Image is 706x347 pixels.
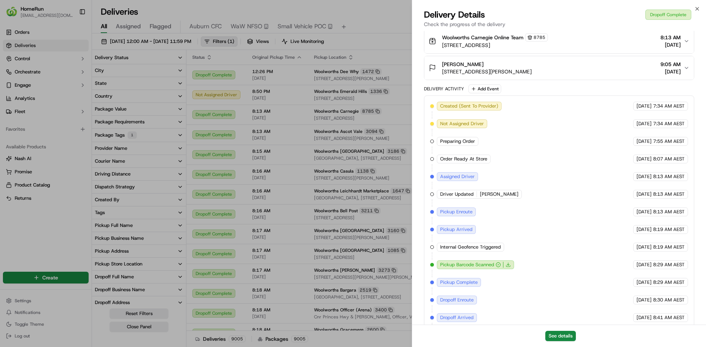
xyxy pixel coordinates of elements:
span: 8785 [534,35,545,40]
span: 8:13 AM AEST [653,209,685,215]
span: [DATE] [637,138,652,145]
span: Delivery Details [424,9,485,21]
span: [DATE] [660,68,681,75]
span: [PERSON_NAME] [442,61,484,68]
span: Pickup Enroute [440,209,473,215]
span: [STREET_ADDRESS][PERSON_NAME] [442,68,532,75]
span: 8:29 AM AEST [653,279,685,286]
button: Start new chat [125,72,134,81]
div: 💻 [62,107,68,113]
span: 8:19 AM AEST [653,244,685,250]
div: We're available if you need us! [25,77,93,83]
span: 8:30 AM AEST [653,297,685,303]
img: 1736555255976-a54dd68f-1ca7-489b-9aae-adbdc363a1c4 [7,70,21,83]
span: [DATE] [637,103,652,109]
span: [DATE] [637,173,652,180]
span: [DATE] [637,244,652,250]
a: Powered byPylon [52,124,89,130]
span: 8:13 AM [660,34,681,41]
span: 7:34 AM AEST [653,103,685,109]
span: [DATE] [637,314,652,321]
span: Dropoff Enroute [440,297,474,303]
span: 7:34 AM AEST [653,120,685,127]
span: 8:13 AM AEST [653,173,685,180]
span: Order Ready At Store [440,156,487,162]
span: [DATE] [637,191,652,198]
span: Preparing Order [440,138,475,145]
button: Add Event [468,84,501,93]
span: [DATE] [660,41,681,48]
span: 8:07 AM AEST [653,156,685,162]
span: [DATE] [637,156,652,162]
button: See details [545,331,576,341]
span: Pylon [73,124,89,130]
span: 9:05 AM [660,61,681,68]
img: Nash [7,7,22,22]
p: Check the progress of the delivery [424,21,694,28]
button: Pickup Barcode Scanned [440,261,501,268]
span: Knowledge Base [15,106,56,114]
span: [DATE] [637,226,652,233]
span: [DATE] [637,120,652,127]
span: [DATE] [637,279,652,286]
span: API Documentation [69,106,118,114]
span: [DATE] [637,261,652,268]
span: 8:29 AM AEST [653,261,685,268]
span: Pickup Arrived [440,226,473,233]
span: Dropoff Arrived [440,314,474,321]
span: Not Assigned Driver [440,120,484,127]
a: 📗Knowledge Base [4,104,59,117]
div: Start new chat [25,70,121,77]
span: Driver Updated [440,191,474,198]
div: Delivery Activity [424,86,464,92]
span: [PERSON_NAME] [480,191,518,198]
span: [DATE] [637,209,652,215]
span: 7:55 AM AEST [653,138,685,145]
span: 8:41 AM AEST [653,314,685,321]
a: 💻API Documentation [59,104,121,117]
button: [PERSON_NAME][STREET_ADDRESS][PERSON_NAME]9:05 AM[DATE] [424,56,694,80]
p: Welcome 👋 [7,29,134,41]
span: Woolworths Carnegie Online Team [442,34,524,41]
span: Created (Sent To Provider) [440,103,498,109]
span: [DATE] [637,297,652,303]
span: Pickup Complete [440,279,478,286]
button: Woolworths Carnegie Online Team8785[STREET_ADDRESS]8:13 AM[DATE] [424,29,694,53]
span: 8:19 AM AEST [653,226,685,233]
div: 📗 [7,107,13,113]
input: Got a question? Start typing here... [19,47,132,55]
span: Internal Geofence Triggered [440,244,501,250]
span: Pickup Barcode Scanned [440,261,494,268]
span: 8:13 AM AEST [653,191,685,198]
span: Assigned Driver [440,173,475,180]
span: [STREET_ADDRESS] [442,41,548,49]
